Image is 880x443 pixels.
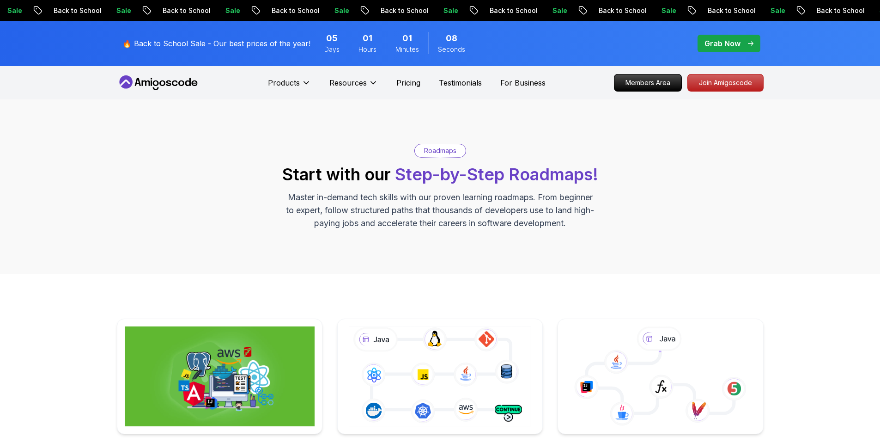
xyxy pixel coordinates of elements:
p: Roadmaps [424,146,456,155]
span: Minutes [395,45,419,54]
p: Members Area [614,74,681,91]
p: Sale [763,6,793,15]
p: Resources [329,77,367,88]
p: Back to School [482,6,545,15]
p: Back to School [373,6,436,15]
button: Products [268,77,311,96]
p: Back to School [155,6,218,15]
p: Sale [436,6,466,15]
p: Back to School [700,6,763,15]
p: 🔥 Back to School Sale - Our best prices of the year! [122,38,310,49]
p: Back to School [809,6,872,15]
p: Sale [545,6,575,15]
p: Back to School [264,6,327,15]
a: Pricing [396,77,420,88]
p: Sale [327,6,357,15]
p: Master in-demand tech skills with our proven learning roadmaps. From beginner to expert, follow s... [285,191,595,230]
p: Products [268,77,300,88]
button: Resources [329,77,378,96]
a: For Business [500,77,546,88]
span: 1 Minutes [402,32,412,45]
p: Sale [654,6,684,15]
a: Testimonials [439,77,482,88]
span: Days [324,45,340,54]
p: Sale [109,6,139,15]
img: Full Stack Professional v2 [125,326,315,426]
span: Hours [358,45,376,54]
a: Members Area [614,74,682,92]
p: Sale [218,6,248,15]
span: 8 Seconds [446,32,457,45]
span: Seconds [438,45,465,54]
p: Join Amigoscode [688,74,763,91]
span: 1 Hours [363,32,372,45]
span: 5 Days [326,32,338,45]
span: Step-by-Step Roadmaps! [395,164,598,185]
p: Grab Now [704,38,740,49]
p: Back to School [46,6,109,15]
p: Back to School [591,6,654,15]
h2: Start with our [282,165,598,184]
a: Join Amigoscode [687,74,764,92]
